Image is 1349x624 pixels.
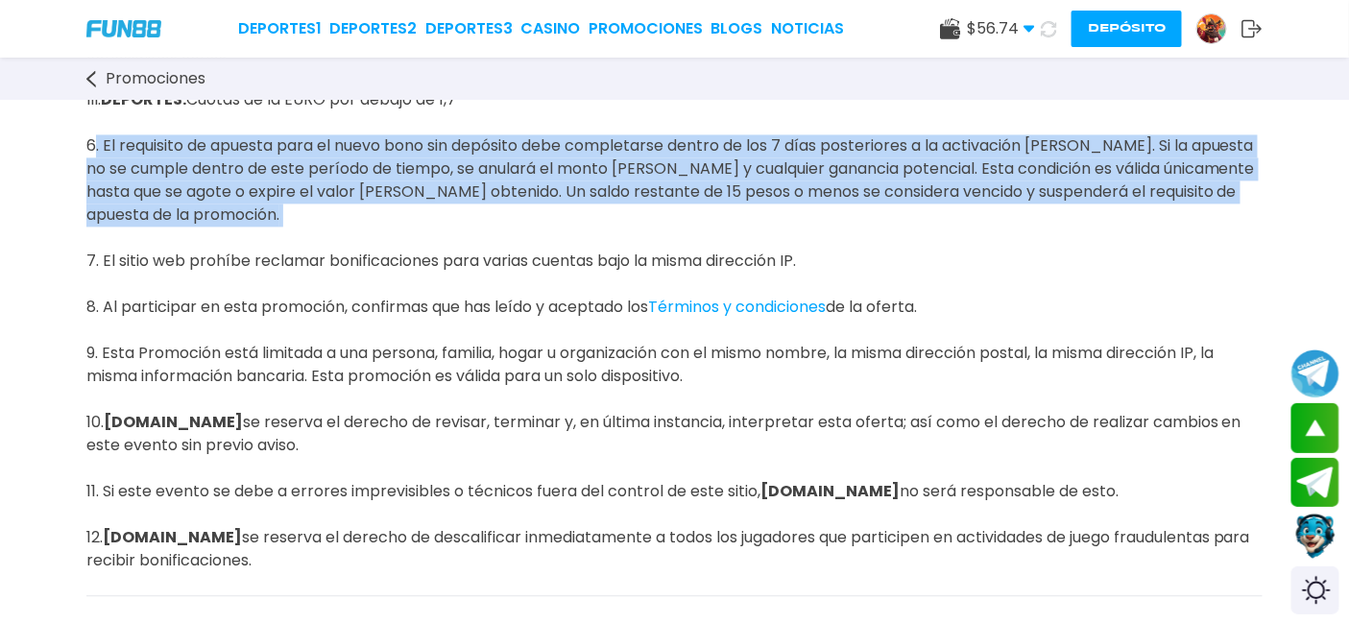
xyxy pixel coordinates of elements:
[1291,512,1339,562] button: Contact customer service
[86,67,225,90] a: Promociones
[589,17,703,40] a: Promociones
[103,526,242,548] strong: [DOMAIN_NAME]
[1291,348,1339,398] button: Join telegram channel
[1291,566,1339,614] div: Switch theme
[771,17,844,40] a: NOTICIAS
[106,67,205,90] span: Promociones
[711,17,763,40] a: BLOGS
[238,17,322,40] a: Deportes1
[521,17,581,40] a: CASINO
[425,17,513,40] a: Deportes3
[1072,11,1182,47] button: Depósito
[86,20,161,36] img: Company Logo
[1291,403,1339,453] button: scroll up
[1291,458,1339,508] button: Join telegram
[1196,13,1241,44] a: Avatar
[330,17,418,40] a: Deportes2
[760,480,900,502] strong: [DOMAIN_NAME]
[1197,14,1226,43] img: Avatar
[104,411,243,433] strong: [DOMAIN_NAME]
[967,17,1035,40] span: $ 56.74
[648,296,826,318] a: Términos y condiciones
